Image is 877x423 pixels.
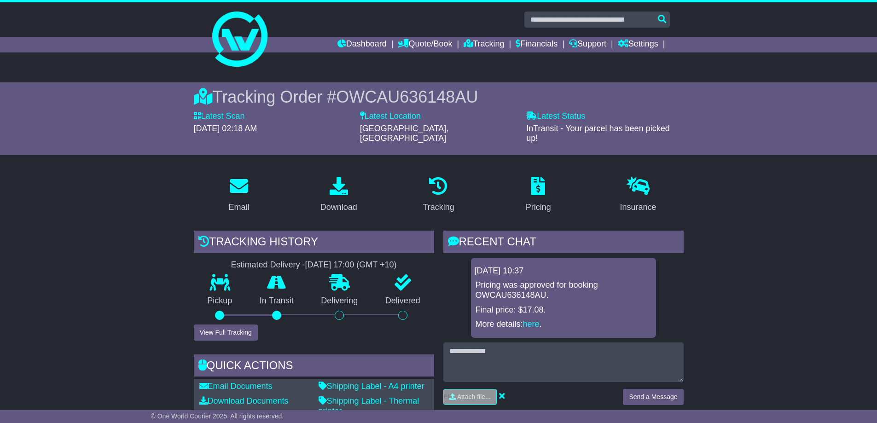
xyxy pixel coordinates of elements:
[151,412,284,420] span: © One World Courier 2025. All rights reserved.
[476,305,651,315] p: Final price: $17.08.
[337,37,387,52] a: Dashboard
[623,389,683,405] button: Send a Message
[620,201,656,214] div: Insurance
[618,37,658,52] a: Settings
[305,260,397,270] div: [DATE] 17:00 (GMT +10)
[194,124,257,133] span: [DATE] 02:18 AM
[194,296,246,306] p: Pickup
[319,382,424,391] a: Shipping Label - A4 printer
[526,124,670,143] span: InTransit - Your parcel has been picked up!
[360,124,448,143] span: [GEOGRAPHIC_DATA], [GEOGRAPHIC_DATA]
[516,37,558,52] a: Financials
[199,382,273,391] a: Email Documents
[194,231,434,255] div: Tracking history
[314,174,363,217] a: Download
[246,296,308,306] p: In Transit
[199,396,289,406] a: Download Documents
[423,201,454,214] div: Tracking
[308,296,372,306] p: Delivering
[476,319,651,330] p: More details: .
[614,174,662,217] a: Insurance
[526,111,585,122] label: Latest Status
[569,37,606,52] a: Support
[443,231,684,255] div: RECENT CHAT
[194,324,258,341] button: View Full Tracking
[194,354,434,379] div: Quick Actions
[360,111,421,122] label: Latest Location
[319,396,419,416] a: Shipping Label - Thermal printer
[464,37,504,52] a: Tracking
[476,280,651,300] p: Pricing was approved for booking OWCAU636148AU.
[194,87,684,107] div: Tracking Order #
[417,174,460,217] a: Tracking
[398,37,452,52] a: Quote/Book
[336,87,478,106] span: OWCAU636148AU
[194,260,434,270] div: Estimated Delivery -
[194,111,245,122] label: Latest Scan
[526,201,551,214] div: Pricing
[228,201,249,214] div: Email
[372,296,434,306] p: Delivered
[320,201,357,214] div: Download
[222,174,255,217] a: Email
[520,174,557,217] a: Pricing
[475,266,652,276] div: [DATE] 10:37
[523,319,540,329] a: here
